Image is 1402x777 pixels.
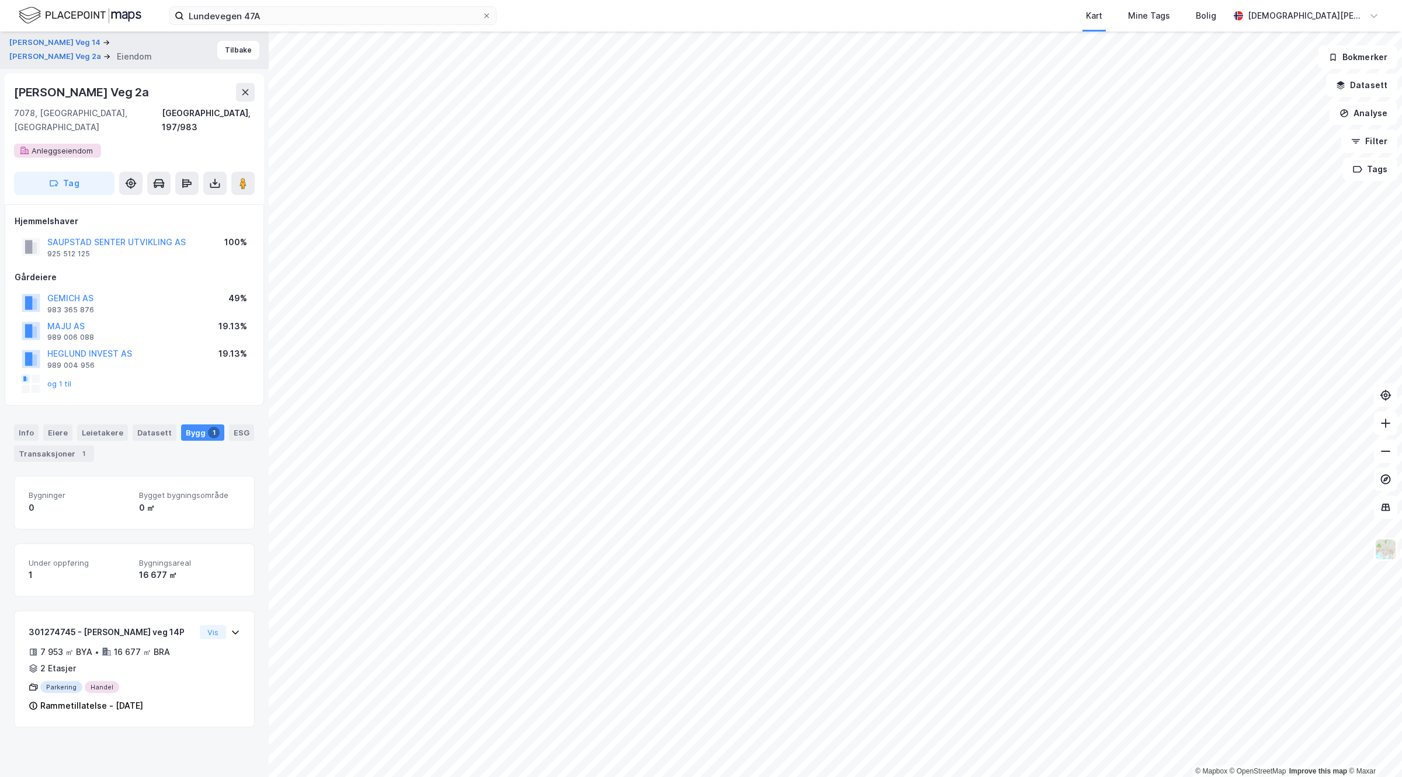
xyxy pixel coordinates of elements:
[229,424,254,441] div: ESG
[43,424,72,441] div: Eiere
[114,645,170,659] div: 16 677 ㎡ BRA
[218,319,247,333] div: 19.13%
[184,7,482,25] input: Søk på adresse, matrikkel, gårdeiere, leietakere eller personer
[19,5,141,26] img: logo.f888ab2527a4732fd821a326f86c7f29.svg
[29,558,130,568] span: Under oppføring
[1341,130,1397,153] button: Filter
[139,490,240,500] span: Bygget bygningsområde
[139,501,240,515] div: 0 ㎡
[40,661,76,675] div: 2 Etasjer
[139,568,240,582] div: 16 677 ㎡
[14,83,151,102] div: [PERSON_NAME] Veg 2a
[1343,158,1397,181] button: Tags
[133,424,176,441] div: Datasett
[29,490,130,500] span: Bygninger
[14,424,39,441] div: Info
[95,647,99,657] div: •
[218,347,247,361] div: 19.13%
[40,645,92,659] div: 7 953 ㎡ BYA
[1230,767,1286,775] a: OpenStreetMap
[29,501,130,515] div: 0
[78,448,89,459] div: 1
[1375,538,1397,560] img: Z
[14,172,114,195] button: Tag
[1326,74,1397,97] button: Datasett
[217,41,259,60] button: Tilbake
[117,50,152,64] div: Eiendom
[14,106,162,134] div: 7078, [GEOGRAPHIC_DATA], [GEOGRAPHIC_DATA]
[1289,767,1347,775] a: Improve this map
[139,558,240,568] span: Bygningsareal
[162,106,255,134] div: [GEOGRAPHIC_DATA], 197/983
[224,235,247,249] div: 100%
[29,625,195,639] div: 301274745 - [PERSON_NAME] veg 14P
[1248,9,1365,23] div: [DEMOGRAPHIC_DATA][PERSON_NAME]
[47,333,94,342] div: 989 006 088
[14,445,94,462] div: Transaksjoner
[1318,46,1397,69] button: Bokmerker
[181,424,224,441] div: Bygg
[1330,102,1397,125] button: Analyse
[9,37,103,48] button: [PERSON_NAME] Veg 14
[29,568,130,582] div: 1
[1196,9,1216,23] div: Bolig
[9,51,103,62] button: [PERSON_NAME] Veg 2a
[1086,9,1102,23] div: Kart
[47,361,95,370] div: 989 004 956
[1344,721,1402,777] iframe: Chat Widget
[77,424,128,441] div: Leietakere
[1195,767,1227,775] a: Mapbox
[15,270,254,284] div: Gårdeiere
[40,699,143,713] div: Rammetillatelse - [DATE]
[15,214,254,228] div: Hjemmelshaver
[47,305,94,315] div: 983 365 876
[208,427,220,438] div: 1
[1128,9,1170,23] div: Mine Tags
[228,291,247,305] div: 49%
[200,625,226,639] button: Vis
[47,249,90,259] div: 925 512 125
